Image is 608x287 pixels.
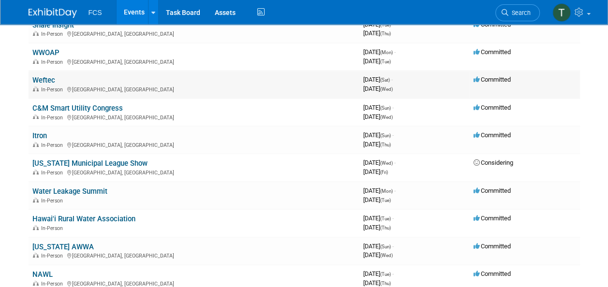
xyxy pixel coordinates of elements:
span: (Wed) [380,86,393,92]
span: Considering [474,159,513,166]
span: - [394,187,396,194]
span: (Thu) [380,142,391,147]
span: (Sun) [380,133,391,138]
span: [DATE] [363,224,391,231]
div: [GEOGRAPHIC_DATA], [GEOGRAPHIC_DATA] [32,85,356,93]
span: Committed [474,104,511,111]
img: In-Person Event [33,253,39,258]
span: (Thu) [380,281,391,286]
img: In-Person Event [33,86,39,91]
img: In-Person Event [33,142,39,147]
span: (Wed) [380,253,393,258]
span: Committed [474,215,511,222]
span: (Mon) [380,50,393,55]
span: In-Person [41,31,66,37]
a: Shale Insight [32,21,74,29]
span: Committed [474,76,511,83]
span: Committed [474,187,511,194]
span: [DATE] [363,57,391,65]
span: (Wed) [380,160,393,166]
span: [DATE] [363,29,391,37]
img: Tommy Raye [552,3,571,22]
span: Committed [474,21,511,28]
span: - [392,270,394,277]
span: Committed [474,48,511,56]
div: [GEOGRAPHIC_DATA], [GEOGRAPHIC_DATA] [32,113,356,121]
span: Committed [474,243,511,250]
span: [DATE] [363,168,388,175]
a: Search [495,4,540,21]
span: - [392,21,394,28]
img: In-Person Event [33,115,39,119]
span: [DATE] [363,243,394,250]
img: ExhibitDay [29,8,77,18]
div: [GEOGRAPHIC_DATA], [GEOGRAPHIC_DATA] [32,29,356,37]
img: In-Person Event [33,198,39,202]
span: [DATE] [363,131,394,139]
span: (Tue) [380,59,391,64]
a: Water Leakage Summit [32,187,107,196]
span: (Wed) [380,115,393,120]
span: In-Person [41,198,66,204]
a: WWOAP [32,48,59,57]
a: Hawai'i Rural Water Association [32,215,135,223]
span: Committed [474,270,511,277]
a: Weftec [32,76,55,85]
div: [GEOGRAPHIC_DATA], [GEOGRAPHIC_DATA] [32,279,356,287]
div: [GEOGRAPHIC_DATA], [GEOGRAPHIC_DATA] [32,251,356,259]
span: [DATE] [363,187,396,194]
span: In-Person [41,142,66,148]
div: [GEOGRAPHIC_DATA], [GEOGRAPHIC_DATA] [32,57,356,65]
img: In-Person Event [33,59,39,64]
span: - [394,159,396,166]
span: [DATE] [363,76,393,83]
span: In-Person [41,115,66,121]
span: In-Person [41,86,66,93]
span: [DATE] [363,85,393,92]
span: Search [508,9,531,16]
span: [DATE] [363,113,393,120]
span: (Sun) [380,244,391,249]
span: In-Person [41,170,66,176]
span: [DATE] [363,104,394,111]
span: FCS [89,9,102,16]
span: - [392,104,394,111]
a: NAWL [32,270,53,279]
span: - [394,48,396,56]
span: - [392,243,394,250]
span: (Tue) [380,22,391,28]
span: (Mon) [380,188,393,194]
span: (Sat) [380,77,390,83]
span: [DATE] [363,215,394,222]
span: (Thu) [380,225,391,230]
div: [GEOGRAPHIC_DATA], [GEOGRAPHIC_DATA] [32,168,356,176]
span: [DATE] [363,159,396,166]
span: [DATE] [363,279,391,287]
span: In-Person [41,59,66,65]
a: [US_STATE] Municipal League Show [32,159,148,168]
span: (Thu) [380,31,391,36]
span: [DATE] [363,48,396,56]
span: (Tue) [380,272,391,277]
a: C&M Smart Utility Congress [32,104,123,113]
img: In-Person Event [33,31,39,36]
img: In-Person Event [33,225,39,230]
span: - [392,131,394,139]
span: In-Person [41,225,66,231]
span: Committed [474,131,511,139]
span: [DATE] [363,251,393,258]
span: (Fri) [380,170,388,175]
span: [DATE] [363,141,391,148]
span: (Tue) [380,216,391,221]
span: - [392,215,394,222]
span: [DATE] [363,21,394,28]
a: [US_STATE] AWWA [32,243,94,251]
a: Itron [32,131,47,140]
span: - [391,76,393,83]
span: In-Person [41,281,66,287]
span: [DATE] [363,196,391,203]
span: (Tue) [380,198,391,203]
span: In-Person [41,253,66,259]
span: (Sun) [380,105,391,111]
img: In-Person Event [33,170,39,174]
